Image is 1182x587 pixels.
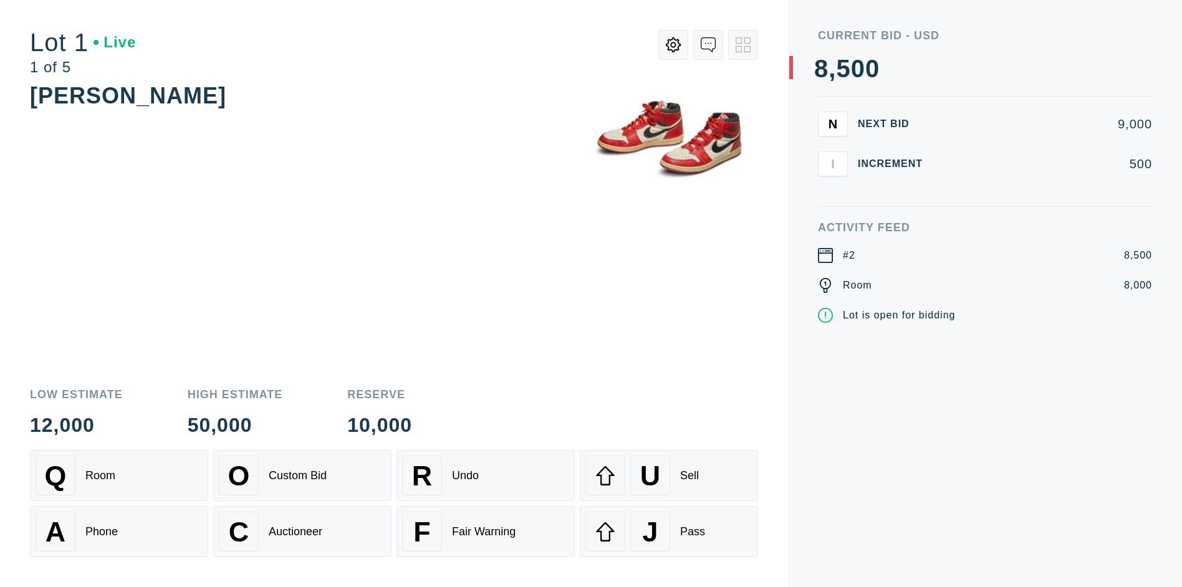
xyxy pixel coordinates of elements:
span: Q [45,460,67,492]
button: N [818,112,848,136]
div: Fair Warning [452,525,516,538]
span: A [46,516,65,548]
button: CAuctioneer [213,506,392,557]
div: #2 [843,248,855,263]
div: Room [843,278,872,293]
div: Lot 1 [30,30,136,55]
button: I [818,151,848,176]
div: High Estimate [188,389,283,400]
div: Reserve [347,389,412,400]
div: Next Bid [858,119,933,129]
div: Auctioneer [269,525,322,538]
div: Room [85,469,115,482]
div: 5 [836,56,850,81]
button: FFair Warning [396,506,575,557]
div: Lot is open for bidding [843,308,955,323]
div: Undo [452,469,479,482]
div: 500 [943,158,1152,170]
div: [PERSON_NAME] [30,83,226,108]
div: 0 [851,56,865,81]
button: OCustom Bid [213,450,392,501]
span: U [640,460,660,492]
div: Live [94,35,136,50]
div: 12,000 [30,415,123,435]
div: 50,000 [188,415,283,435]
div: 8 [814,56,829,81]
div: Sell [680,469,699,482]
span: C [229,516,249,548]
div: Increment [858,159,933,169]
span: I [831,156,835,171]
span: F [413,516,430,548]
div: 10,000 [347,415,412,435]
span: N [829,117,837,131]
button: RUndo [396,450,575,501]
button: APhone [30,506,208,557]
div: Phone [85,525,118,538]
span: O [228,460,250,492]
button: USell [580,450,758,501]
div: Pass [680,525,705,538]
div: 9,000 [943,118,1152,130]
div: 8,500 [1124,248,1152,263]
span: R [412,460,432,492]
button: JPass [580,506,758,557]
div: 1 of 5 [30,60,136,75]
div: Low Estimate [30,389,123,400]
div: , [829,56,836,305]
div: Activity Feed [818,222,1152,233]
div: 0 [865,56,880,81]
div: 8,000 [1124,278,1152,293]
div: Current Bid - USD [818,30,1152,41]
span: J [642,516,658,548]
div: Custom Bid [269,469,327,482]
button: QRoom [30,450,208,501]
